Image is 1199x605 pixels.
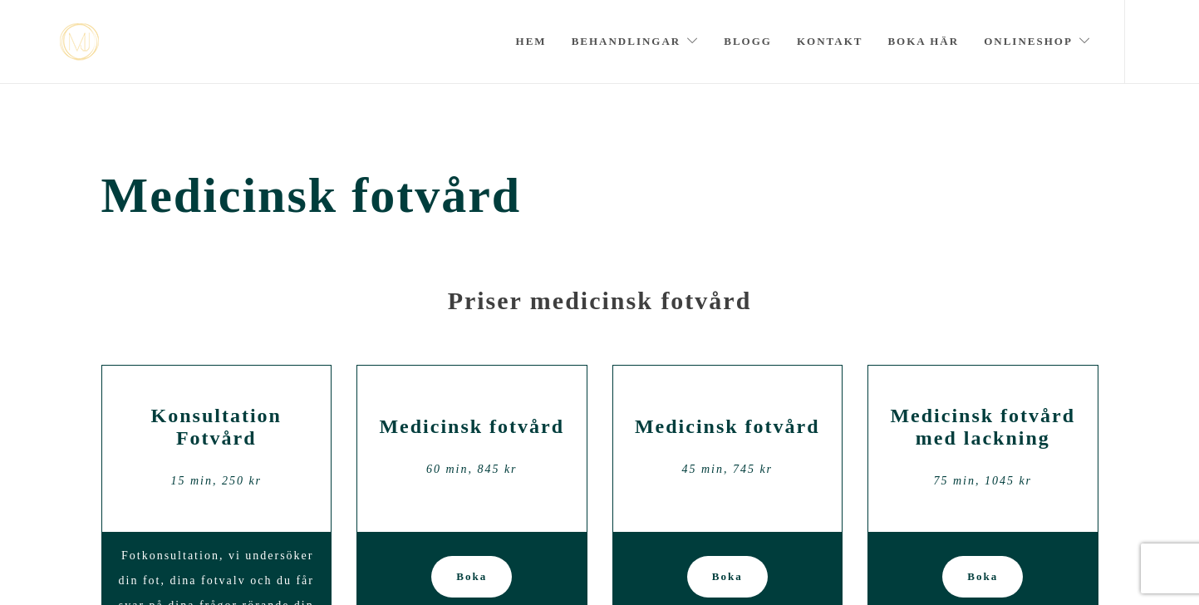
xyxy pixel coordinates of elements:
h2: Konsultation Fotvård [115,405,319,450]
strong: Priser medicinsk fotvård [448,287,752,314]
span: Boka [712,556,743,598]
h2: Medicinsk fotvård med lackning [881,405,1085,450]
a: Boka [942,556,1023,598]
h2: Medicinsk fotvård [370,416,574,438]
div: 45 min, 745 kr [626,457,830,482]
a: Boka [431,556,512,598]
span: Boka [456,556,487,598]
div: 60 min, 845 kr [370,457,574,482]
a: mjstudio mjstudio mjstudio [60,23,99,61]
div: 15 min, 250 kr [115,469,319,494]
div: 75 min, 1045 kr [881,469,1085,494]
span: Boka [967,556,998,598]
span: Medicinsk fotvård [101,167,1098,224]
h2: Medicinsk fotvård [626,416,830,438]
a: Boka [687,556,768,598]
img: mjstudio [60,23,99,61]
